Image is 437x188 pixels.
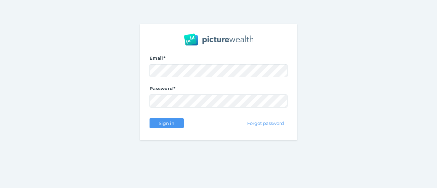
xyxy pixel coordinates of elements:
[184,33,253,46] img: PW
[150,55,287,64] label: Email
[150,118,184,128] button: Sign in
[244,118,287,128] button: Forgot password
[156,120,177,126] span: Sign in
[244,120,287,126] span: Forgot password
[150,86,287,95] label: Password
